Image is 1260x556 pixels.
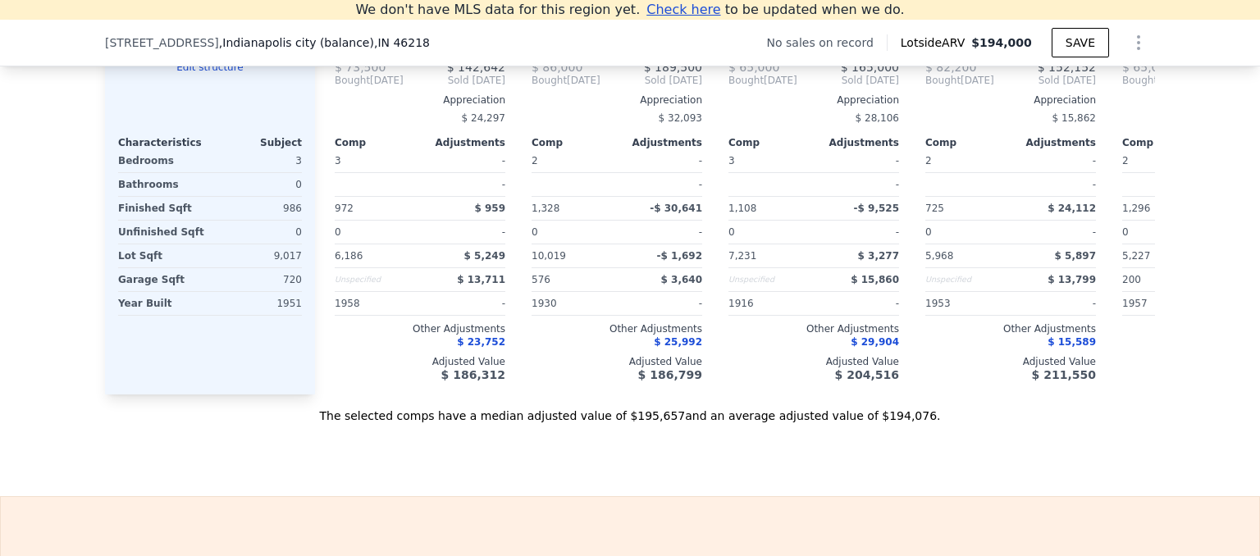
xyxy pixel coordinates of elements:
[335,203,354,214] span: 972
[423,292,505,315] div: -
[213,221,302,244] div: 0
[1122,74,1157,87] span: Bought
[1052,28,1109,57] button: SAVE
[817,149,899,172] div: -
[213,268,302,291] div: 720
[728,203,756,214] span: 1,108
[728,136,814,149] div: Comp
[925,93,1096,107] div: Appreciation
[532,136,617,149] div: Comp
[994,74,1096,87] span: Sold [DATE]
[420,136,505,149] div: Adjustments
[728,74,797,87] div: [DATE]
[335,292,417,315] div: 1958
[925,250,953,262] span: 5,968
[335,226,341,238] span: 0
[620,221,702,244] div: -
[532,322,702,335] div: Other Adjustments
[817,221,899,244] div: -
[464,250,505,262] span: $ 5,249
[532,226,538,238] span: 0
[118,221,207,244] div: Unfinished Sqft
[650,203,702,214] span: -$ 30,641
[728,268,810,291] div: Unspecified
[210,136,302,149] div: Subject
[213,244,302,267] div: 9,017
[925,355,1096,368] div: Adjusted Value
[1122,292,1204,315] div: 1957
[335,61,386,74] span: $ 73,500
[638,368,702,381] span: $ 186,799
[457,336,505,348] span: $ 23,752
[728,226,735,238] span: 0
[1038,61,1096,74] span: $ 152,152
[335,355,505,368] div: Adjusted Value
[657,250,702,262] span: -$ 1,692
[925,155,932,166] span: 2
[457,274,505,285] span: $ 13,711
[213,173,302,196] div: 0
[925,203,944,214] span: 725
[213,197,302,220] div: 986
[1048,274,1096,285] span: $ 13,799
[118,173,207,196] div: Bathrooms
[213,149,302,172] div: 3
[728,322,899,335] div: Other Adjustments
[1122,26,1155,59] button: Show Options
[118,244,207,267] div: Lot Sqft
[901,34,971,51] span: Lotside ARV
[1055,250,1096,262] span: $ 5,897
[532,250,566,262] span: 10,019
[423,221,505,244] div: -
[532,203,559,214] span: 1,328
[1014,173,1096,196] div: -
[1032,368,1096,381] span: $ 211,550
[925,74,961,87] span: Bought
[532,61,582,74] span: $ 86,000
[118,268,207,291] div: Garage Sqft
[1122,203,1150,214] span: 1,296
[856,112,899,124] span: $ 28,106
[925,292,1007,315] div: 1953
[1122,61,1173,74] span: $ 65,000
[1122,136,1207,149] div: Comp
[617,136,702,149] div: Adjustments
[404,74,505,87] span: Sold [DATE]
[661,274,702,285] span: $ 3,640
[532,292,614,315] div: 1930
[335,136,420,149] div: Comp
[335,322,505,335] div: Other Adjustments
[1122,250,1150,262] span: 5,227
[532,74,567,87] span: Bought
[441,368,505,381] span: $ 186,312
[213,292,302,315] div: 1951
[118,292,207,315] div: Year Built
[118,149,207,172] div: Bedrooms
[841,61,899,74] span: $ 165,000
[219,34,430,51] span: , Indianapolis city (balance)
[335,93,505,107] div: Appreciation
[105,34,219,51] span: [STREET_ADDRESS]
[474,203,505,214] span: $ 959
[817,173,899,196] div: -
[532,74,600,87] div: [DATE]
[1014,292,1096,315] div: -
[925,74,994,87] div: [DATE]
[925,268,1007,291] div: Unspecified
[532,274,550,285] span: 576
[532,155,538,166] span: 2
[1122,226,1129,238] span: 0
[728,292,810,315] div: 1916
[854,203,899,214] span: -$ 9,525
[374,36,430,49] span: , IN 46218
[797,74,899,87] span: Sold [DATE]
[1122,74,1191,87] div: [DATE]
[1014,149,1096,172] div: -
[971,36,1032,49] span: $194,000
[817,292,899,315] div: -
[105,394,1155,424] div: The selected comps have a median adjusted value of $195,657 and an average adjusted value of $194...
[335,250,363,262] span: 6,186
[423,149,505,172] div: -
[1122,274,1141,285] span: 200
[654,336,702,348] span: $ 25,992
